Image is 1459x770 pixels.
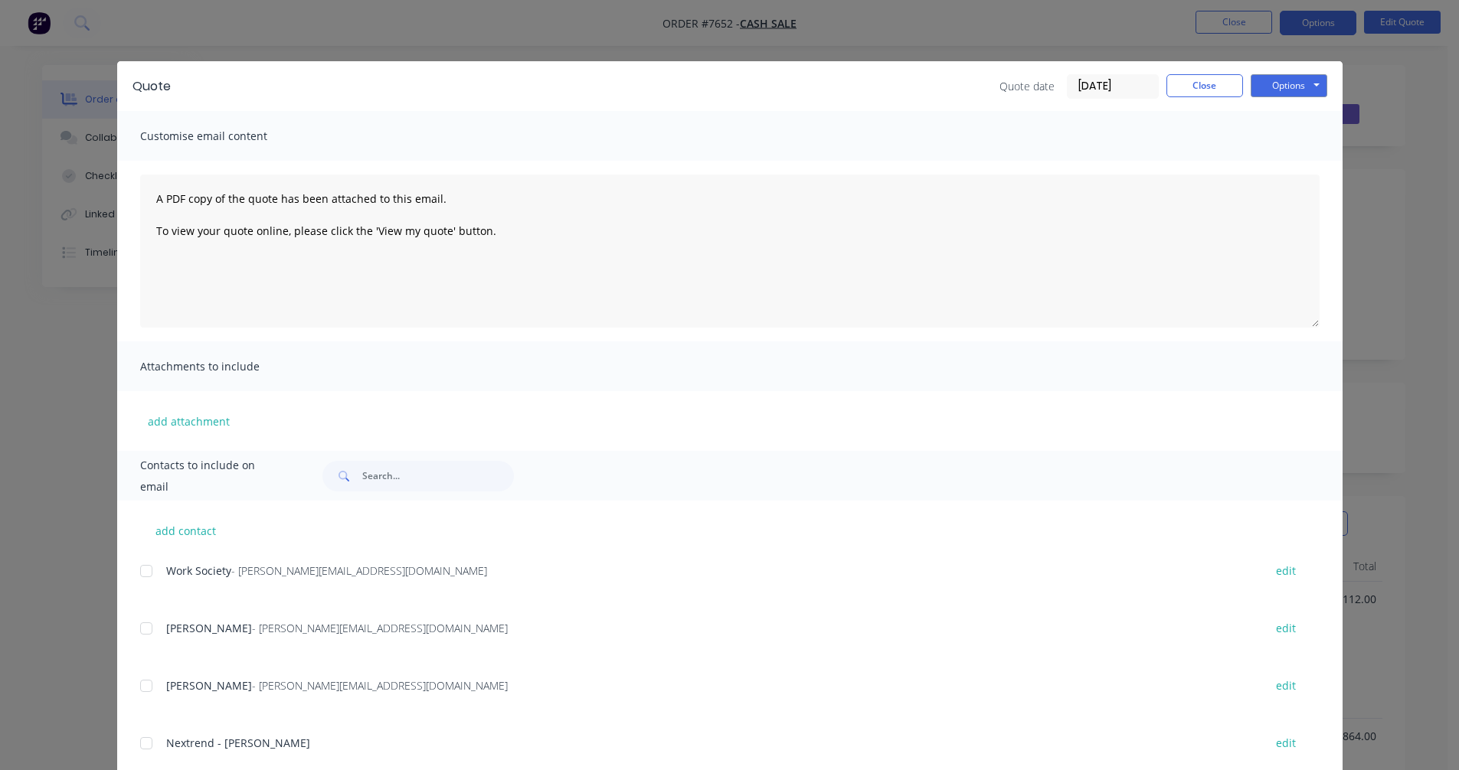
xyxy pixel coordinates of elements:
span: Contacts to include on email [140,455,285,498]
button: edit [1267,675,1305,696]
span: - [PERSON_NAME][EMAIL_ADDRESS][DOMAIN_NAME] [252,621,508,635]
span: [PERSON_NAME] [166,678,252,693]
button: Close [1166,74,1243,97]
span: Nextrend - [PERSON_NAME] [166,736,310,750]
span: Quote date [999,78,1055,94]
span: - [PERSON_NAME][EMAIL_ADDRESS][DOMAIN_NAME] [252,678,508,693]
div: Quote [132,77,171,96]
span: Customise email content [140,126,309,147]
button: edit [1267,618,1305,638]
button: Options [1251,74,1327,97]
button: add attachment [140,409,237,432]
button: add contact [140,519,232,542]
span: Attachments to include [140,356,309,377]
span: Work Society [166,563,231,578]
button: edit [1267,560,1305,581]
textarea: A PDF copy of the quote has been attached to this email. To view your quote online, please click ... [140,175,1320,328]
span: [PERSON_NAME] [166,621,252,635]
button: edit [1267,732,1305,753]
input: Search... [362,461,514,491]
span: - [PERSON_NAME][EMAIL_ADDRESS][DOMAIN_NAME] [231,563,487,578]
